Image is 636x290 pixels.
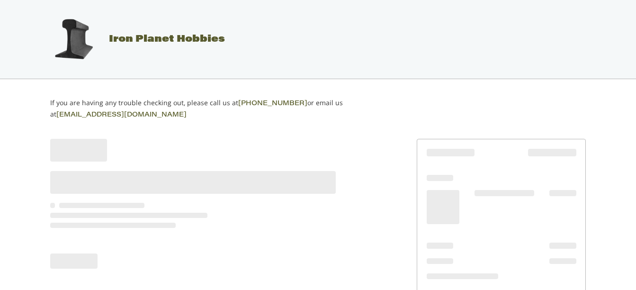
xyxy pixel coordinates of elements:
[56,112,187,118] a: [EMAIL_ADDRESS][DOMAIN_NAME]
[238,100,307,107] a: [PHONE_NUMBER]
[50,16,97,63] img: Iron Planet Hobbies
[109,35,225,44] span: Iron Planet Hobbies
[50,98,373,120] p: If you are having any trouble checking out, please call us at or email us at
[40,35,225,44] a: Iron Planet Hobbies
